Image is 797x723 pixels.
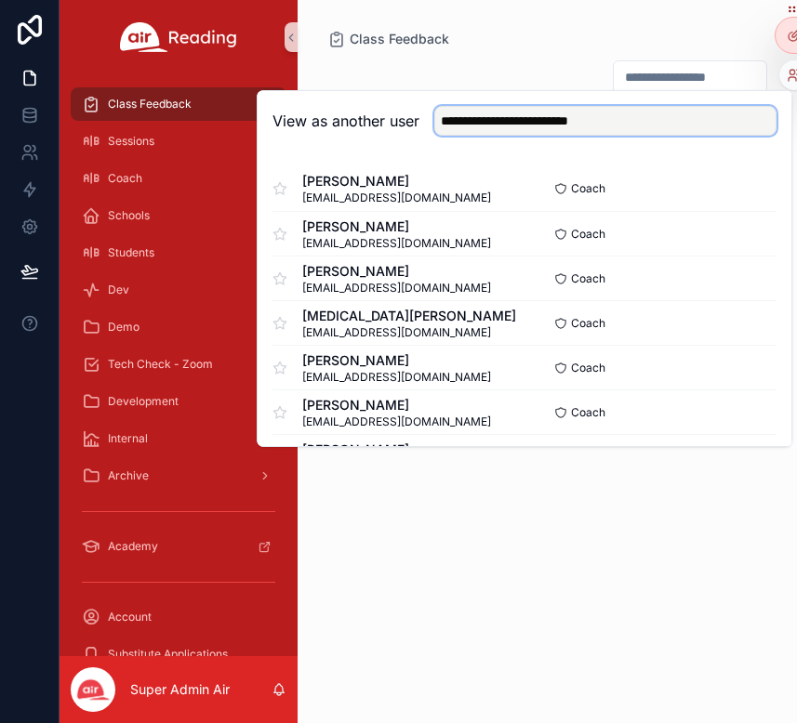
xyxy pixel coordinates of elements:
[108,283,129,297] span: Dev
[350,30,449,48] span: Class Feedback
[327,30,449,48] a: Class Feedback
[108,610,152,624] span: Account
[108,431,148,446] span: Internal
[108,245,154,260] span: Students
[71,348,286,381] a: Tech Check - Zoom
[71,530,286,563] a: Academy
[302,370,491,385] span: [EMAIL_ADDRESS][DOMAIN_NAME]
[571,181,605,196] span: Coach
[108,134,154,149] span: Sessions
[71,236,286,269] a: Students
[327,85,461,111] h1: Class Feedback
[302,217,491,236] span: [PERSON_NAME]
[108,320,139,335] span: Demo
[71,87,286,121] a: Class Feedback
[71,422,286,455] a: Internal
[71,273,286,307] a: Dev
[302,307,516,325] span: [MEDICAL_DATA][PERSON_NAME]
[302,281,491,296] span: [EMAIL_ADDRESS][DOMAIN_NAME]
[108,208,150,223] span: Schools
[71,162,286,195] a: Coach
[302,440,491,459] span: [PERSON_NAME]
[108,468,149,483] span: Archive
[71,638,286,671] a: Substitute Applications
[71,125,286,158] a: Sessions
[302,414,491,429] span: [EMAIL_ADDRESS][DOMAIN_NAME]
[302,325,516,340] span: [EMAIL_ADDRESS][DOMAIN_NAME]
[571,405,605,420] span: Coach
[302,172,491,191] span: [PERSON_NAME]
[71,199,286,232] a: Schools
[302,351,491,370] span: [PERSON_NAME]
[272,110,419,132] h2: View as another user
[108,647,228,662] span: Substitute Applications
[571,271,605,286] span: Coach
[71,459,286,493] a: Archive
[108,357,213,372] span: Tech Check - Zoom
[108,394,179,409] span: Development
[60,74,298,656] div: scrollable content
[108,171,142,186] span: Coach
[571,361,605,375] span: Coach
[302,262,491,281] span: [PERSON_NAME]
[108,97,192,112] span: Class Feedback
[302,236,491,251] span: [EMAIL_ADDRESS][DOMAIN_NAME]
[71,600,286,634] a: Account
[571,227,605,242] span: Coach
[120,22,237,52] img: App logo
[71,310,286,344] a: Demo
[108,539,158,554] span: Academy
[302,396,491,414] span: [PERSON_NAME]
[130,680,230,699] p: Super Admin Air
[571,316,605,331] span: Coach
[302,191,491,205] span: [EMAIL_ADDRESS][DOMAIN_NAME]
[71,385,286,418] a: Development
